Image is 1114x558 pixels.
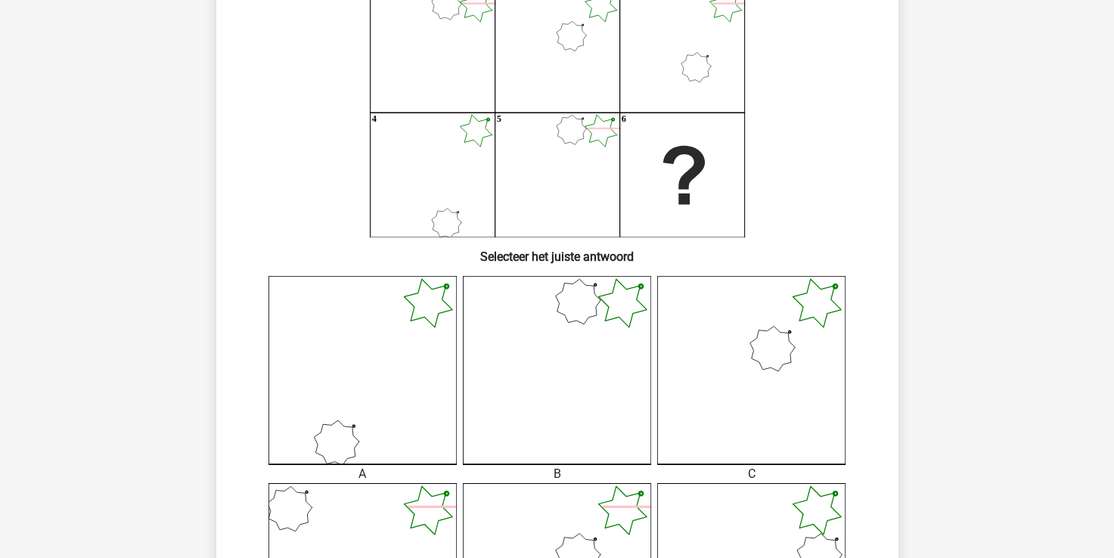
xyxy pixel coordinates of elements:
h6: Selecteer het juiste antwoord [240,237,874,264]
text: 6 [621,114,625,125]
div: C [646,465,857,483]
text: 4 [371,114,376,125]
div: A [257,465,468,483]
div: B [451,465,663,483]
text: 5 [496,114,501,125]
